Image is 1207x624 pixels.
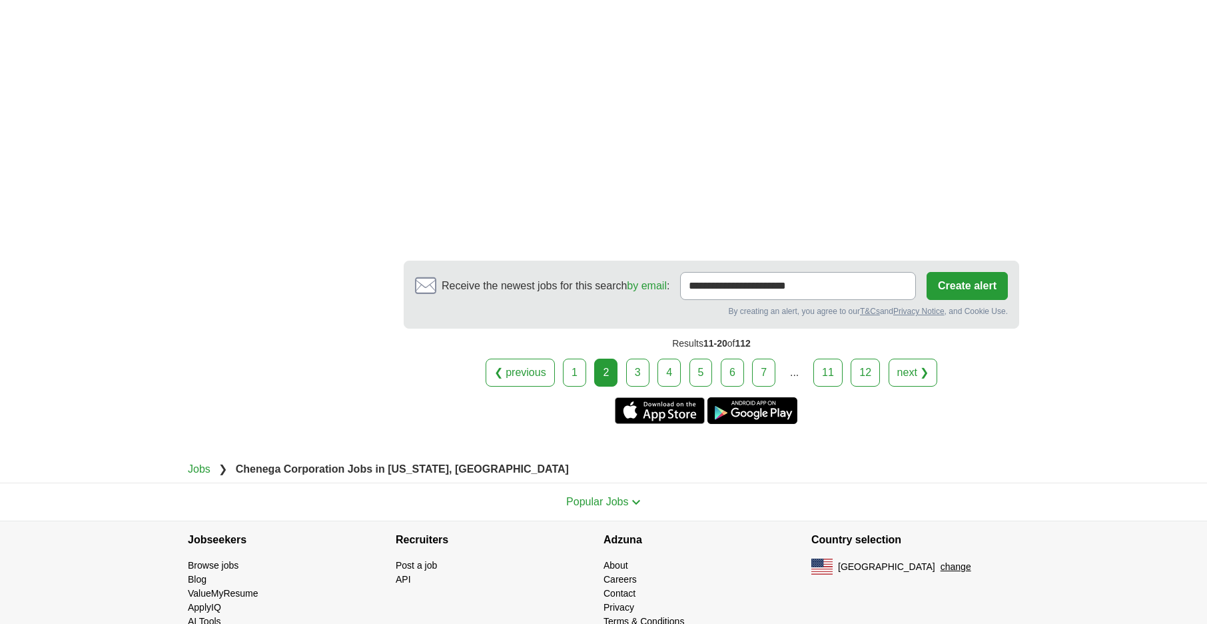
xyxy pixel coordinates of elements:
a: T&Cs [860,307,880,316]
h4: Country selection [811,521,1019,559]
a: ValueMyResume [188,588,258,599]
span: ❯ [218,463,227,475]
div: ... [781,359,808,386]
span: [GEOGRAPHIC_DATA] [838,560,935,574]
a: Jobs [188,463,210,475]
a: Get the Android app [707,397,797,424]
span: Popular Jobs [566,496,628,507]
a: 3 [626,359,649,387]
a: 5 [689,359,713,387]
button: Create alert [927,272,1008,300]
a: 11 [813,359,843,387]
a: About [603,560,628,571]
a: Privacy [603,602,634,613]
a: API [396,574,411,585]
span: 112 [735,338,750,349]
img: toggle icon [631,499,641,505]
a: Contact [603,588,635,599]
a: 7 [752,359,775,387]
a: 1 [563,359,586,387]
a: by email [627,280,667,291]
a: next ❯ [889,359,938,387]
a: 4 [657,359,681,387]
span: Receive the newest jobs for this search : [442,278,669,294]
a: ❮ previous [486,359,555,387]
img: US flag [811,559,833,575]
a: Browse jobs [188,560,238,571]
a: 12 [851,359,880,387]
a: Blog [188,574,206,585]
a: Post a job [396,560,437,571]
a: ApplyIQ [188,602,221,613]
a: Careers [603,574,637,585]
button: change [941,560,971,574]
a: Get the iPhone app [615,397,705,424]
span: 11-20 [703,338,727,349]
div: 2 [594,359,617,387]
a: 6 [721,359,744,387]
strong: Chenega Corporation Jobs in [US_STATE], [GEOGRAPHIC_DATA] [236,463,569,475]
a: Privacy Notice [893,307,945,316]
div: By creating an alert, you agree to our and , and Cookie Use. [415,305,1008,317]
div: Results of [404,329,1019,359]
